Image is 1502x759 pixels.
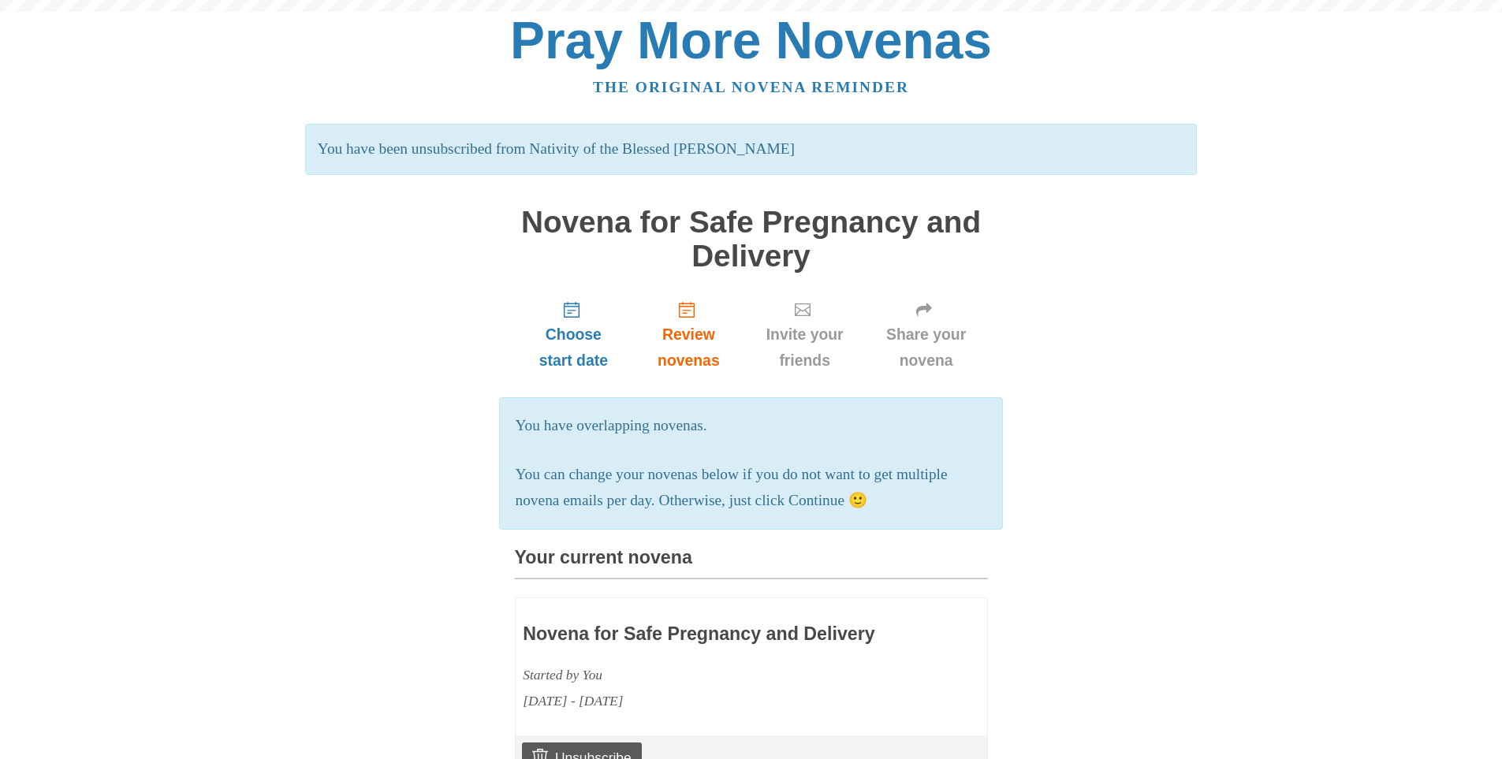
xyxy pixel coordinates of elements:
[593,79,909,95] a: The original novena reminder
[523,688,887,714] div: [DATE] - [DATE]
[515,548,988,579] h3: Your current novena
[515,288,633,382] a: Choose start date
[632,288,744,382] a: Review novenas
[745,288,865,382] a: Invite your friends
[531,322,617,374] span: Choose start date
[523,662,887,688] div: Started by You
[516,413,987,439] p: You have overlapping novenas.
[516,462,987,514] p: You can change your novenas below if you do not want to get multiple novena emails per day. Other...
[865,288,988,382] a: Share your novena
[515,206,988,273] h1: Novena for Safe Pregnancy and Delivery
[305,124,1197,175] p: You have been unsubscribed from Nativity of the Blessed [PERSON_NAME]
[881,322,972,374] span: Share your novena
[510,11,992,69] a: Pray More Novenas
[761,322,849,374] span: Invite your friends
[523,624,887,645] h3: Novena for Safe Pregnancy and Delivery
[648,322,729,374] span: Review novenas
